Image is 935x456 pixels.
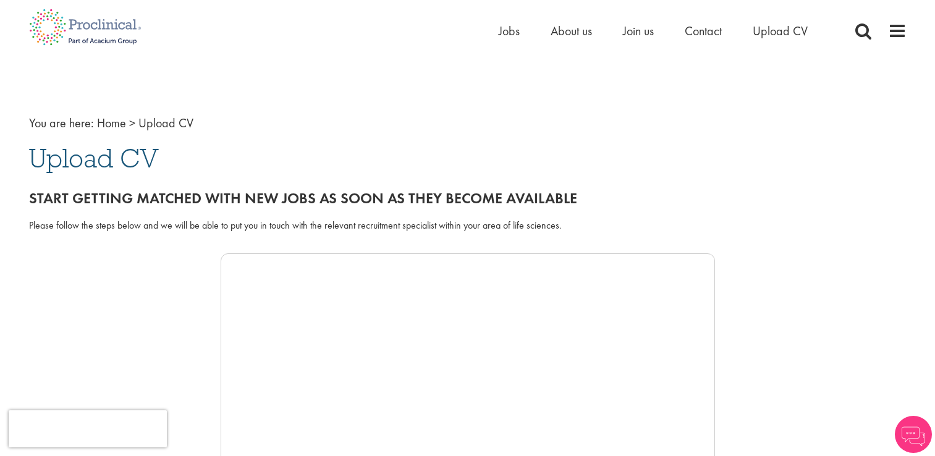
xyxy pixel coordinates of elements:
img: Chatbot [895,416,932,453]
a: Contact [685,23,722,39]
span: Upload CV [29,141,159,175]
div: Please follow the steps below and we will be able to put you in touch with the relevant recruitme... [29,219,907,233]
span: You are here: [29,115,94,131]
h2: Start getting matched with new jobs as soon as they become available [29,190,907,206]
span: Upload CV [138,115,193,131]
a: Join us [623,23,654,39]
a: About us [551,23,592,39]
a: breadcrumb link [97,115,126,131]
span: > [129,115,135,131]
iframe: reCAPTCHA [9,410,167,447]
a: Upload CV [753,23,808,39]
a: Jobs [499,23,520,39]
